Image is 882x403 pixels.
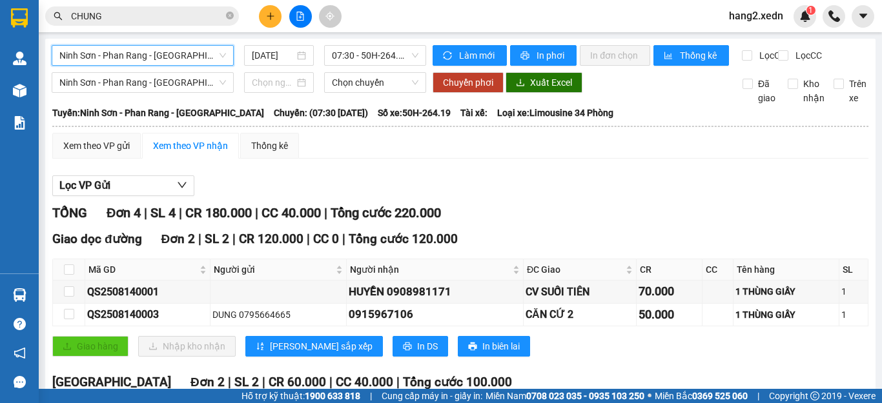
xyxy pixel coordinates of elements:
[107,205,141,221] span: Đơn 4
[648,393,651,398] span: ⚪️
[680,48,719,63] span: Thống kê
[251,139,288,153] div: Thống kê
[530,75,572,90] span: Xuất Excel
[307,231,310,246] span: |
[252,75,294,90] input: Chọn ngày
[844,77,872,105] span: Trên xe
[349,231,458,246] span: Tổng cước 120.000
[719,8,794,24] span: hang2.xedn
[329,375,333,389] span: |
[506,72,582,93] button: downloadXuất Excel
[810,391,819,400] span: copyright
[497,106,613,120] span: Loại xe: Limousine 34 Phòng
[71,9,223,23] input: Tìm tên, số ĐT hoặc mã đơn
[798,77,830,105] span: Kho nhận
[852,5,874,28] button: caret-down
[841,308,865,322] div: 1
[443,51,454,61] span: sync
[85,280,210,303] td: QS2508140001
[259,5,282,28] button: plus
[664,51,675,61] span: bar-chart
[753,77,781,105] span: Đã giao
[839,259,868,280] th: SL
[108,49,178,59] b: [DOMAIN_NAME]
[324,205,327,221] span: |
[274,106,368,120] span: Chuyến: (07:30 [DATE])
[234,375,259,389] span: SL 2
[403,342,412,352] span: printer
[177,180,187,190] span: down
[198,231,201,246] span: |
[754,48,788,63] span: Lọc CR
[527,262,623,277] span: ĐC Giao
[52,175,194,196] button: Lọc VP Gửi
[226,12,234,19] span: close-circle
[325,12,334,21] span: aim
[733,259,840,280] th: Tên hàng
[14,318,26,330] span: question-circle
[270,339,373,353] span: [PERSON_NAME] sắp xếp
[458,336,530,357] button: printerIn biên lai
[857,10,869,22] span: caret-down
[59,46,226,65] span: Ninh Sơn - Phan Rang - Sài Gòn
[150,205,176,221] span: SL 4
[313,231,339,246] span: CC 0
[14,347,26,359] span: notification
[808,6,813,15] span: 1
[841,284,865,299] div: 1
[255,205,258,221] span: |
[144,205,147,221] span: |
[13,52,26,65] img: warehouse-icon
[349,306,521,323] div: 0915967106
[790,48,824,63] span: Lọc CC
[153,139,228,153] div: Xem theo VP nhận
[269,375,326,389] span: CR 60.000
[232,231,236,246] span: |
[140,16,171,47] img: logo.jpg
[639,306,700,324] div: 50.000
[59,177,110,193] span: Lọc VP Gửi
[382,389,482,403] span: Cung cấp máy in - giấy in:
[226,10,234,23] span: close-circle
[510,45,577,66] button: printerIn phơi
[88,262,197,277] span: Mã GD
[52,205,87,221] span: TỔNG
[653,45,729,66] button: bar-chartThống kê
[52,231,142,246] span: Giao dọc đường
[228,375,231,389] span: |
[85,304,210,326] td: QS2508140003
[16,83,57,144] b: Xe Đăng Nhân
[185,205,252,221] span: CR 180.000
[205,231,229,246] span: SL 2
[13,84,26,97] img: warehouse-icon
[214,262,333,277] span: Người gửi
[331,205,441,221] span: Tổng cước 220.000
[52,375,171,389] span: [GEOGRAPHIC_DATA]
[190,375,225,389] span: Đơn 2
[87,306,208,322] div: QS2508140003
[14,376,26,388] span: message
[262,205,321,221] span: CC 40.000
[655,389,748,403] span: Miền Bắc
[486,389,644,403] span: Miền Nam
[108,61,178,77] li: (c) 2017
[239,231,303,246] span: CR 120.000
[138,336,236,357] button: downloadNhập kho nhận
[537,48,566,63] span: In phơi
[179,205,182,221] span: |
[460,106,487,120] span: Tài xế:
[241,389,360,403] span: Hỗ trợ kỹ thuật:
[520,51,531,61] span: printer
[161,231,196,246] span: Đơn 2
[735,308,837,322] div: 1 THÙNG GIẤY
[637,259,703,280] th: CR
[350,262,510,277] span: Người nhận
[11,8,28,28] img: logo-vxr
[87,284,208,300] div: QS2508140001
[396,375,400,389] span: |
[256,342,265,352] span: sort-ascending
[332,73,418,92] span: Chọn chuyến
[336,375,393,389] span: CC 40.000
[526,306,634,322] div: CĂN CỨ 2
[468,342,477,352] span: printer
